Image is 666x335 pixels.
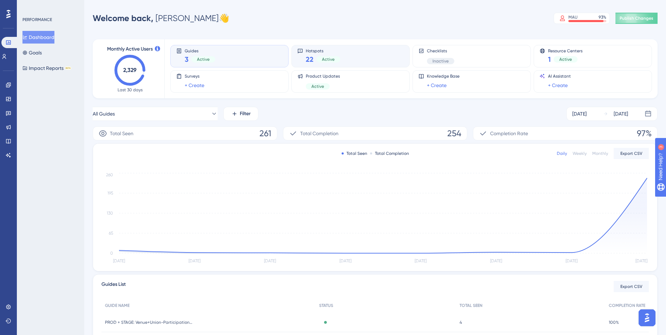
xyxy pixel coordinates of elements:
[620,284,642,289] span: Export CSV
[300,129,338,138] span: Total Completion
[447,128,461,139] span: 254
[306,48,340,53] span: Hotspots
[22,17,52,22] div: PERFORMANCE
[22,62,71,74] button: Impact ReportsBETA
[559,57,572,62] span: Active
[93,13,229,24] div: [PERSON_NAME] 👋
[106,172,113,177] tspan: 260
[637,128,652,139] span: 97%
[240,110,251,118] span: Filter
[548,73,571,79] span: AI Assistant
[93,107,218,121] button: All Guides
[118,87,143,93] span: Last 30 days
[185,81,204,90] a: + Create
[342,151,367,156] div: Total Seen
[635,258,647,263] tspan: [DATE]
[620,151,642,156] span: Export CSV
[572,110,587,118] div: [DATE]
[339,258,351,263] tspan: [DATE]
[427,81,447,90] a: + Create
[311,84,324,89] span: Active
[609,320,619,325] span: 100%
[306,73,340,79] span: Product Updates
[620,15,653,21] span: Publish Changes
[105,320,193,325] span: PROD + STAGE: Venue+Union-Participation-Guide 5.1-Move, refund, edit, delete participants
[557,151,567,156] div: Daily
[105,303,130,308] span: GUIDE NAME
[197,57,210,62] span: Active
[637,307,658,328] iframe: UserGuiding AI Assistant Launcher
[123,67,137,73] text: 2,329
[107,211,113,216] tspan: 130
[566,258,578,263] tspan: [DATE]
[306,54,314,64] span: 22
[548,54,551,64] span: 1
[185,73,204,79] span: Surveys
[109,231,113,236] tspan: 65
[415,258,427,263] tspan: [DATE]
[322,57,335,62] span: Active
[433,58,449,64] span: Inactive
[573,151,587,156] div: Weekly
[107,191,113,196] tspan: 195
[609,303,645,308] span: COMPLETION RATE
[460,320,462,325] span: 4
[614,281,649,292] button: Export CSV
[592,151,608,156] div: Monthly
[614,148,649,159] button: Export CSV
[548,81,568,90] a: + Create
[259,128,271,139] span: 261
[101,280,126,293] span: Guides List
[615,13,658,24] button: Publish Changes
[427,73,460,79] span: Knowledge Base
[189,258,200,263] tspan: [DATE]
[110,129,133,138] span: Total Seen
[49,4,51,9] div: 3
[370,151,409,156] div: Total Completion
[110,251,113,256] tspan: 0
[185,48,215,53] span: Guides
[614,110,628,118] div: [DATE]
[427,48,454,54] span: Checklists
[22,31,54,44] button: Dashboard
[490,258,502,263] tspan: [DATE]
[568,14,578,20] div: MAU
[599,14,606,20] div: 93 %
[319,303,333,308] span: STATUS
[490,129,528,138] span: Completion Rate
[185,54,189,64] span: 3
[107,45,153,53] span: Monthly Active Users
[460,303,482,308] span: TOTAL SEEN
[65,66,71,70] div: BETA
[22,46,42,59] button: Goals
[548,48,582,53] span: Resource Centers
[93,110,115,118] span: All Guides
[113,258,125,263] tspan: [DATE]
[93,13,153,23] span: Welcome back,
[264,258,276,263] tspan: [DATE]
[17,2,44,10] span: Need Help?
[223,107,258,121] button: Filter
